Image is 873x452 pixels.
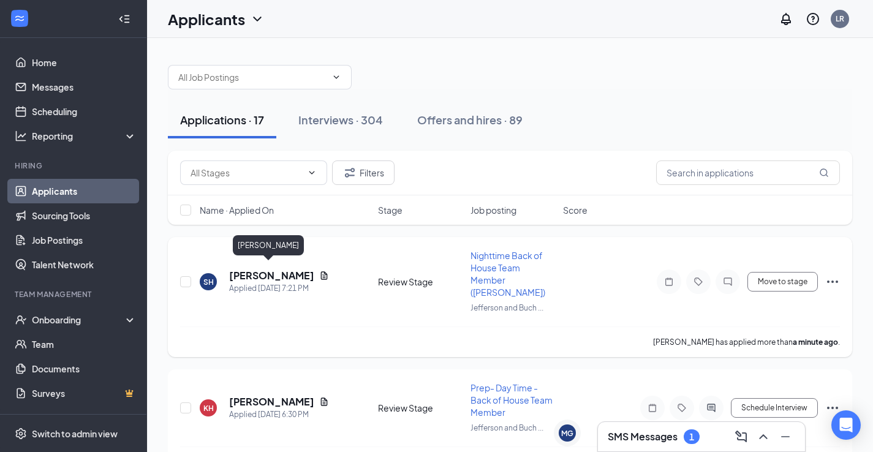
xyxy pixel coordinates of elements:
[32,99,137,124] a: Scheduling
[15,160,134,171] div: Hiring
[15,289,134,299] div: Team Management
[561,428,573,439] div: MG
[471,382,553,418] span: Prep- Day Time - Back of House Team Member
[32,179,137,203] a: Applicants
[662,277,676,287] svg: Note
[825,401,840,415] svg: Ellipses
[13,12,26,24] svg: WorkstreamLogo
[754,427,773,446] button: ChevronUp
[778,429,793,444] svg: Minimize
[471,204,516,216] span: Job posting
[779,12,793,26] svg: Notifications
[471,303,543,312] span: Jefferson and Buch ...
[203,277,214,287] div: SH
[645,403,660,413] svg: Note
[731,427,751,446] button: ComposeMessage
[831,410,861,440] div: Open Intercom Messenger
[298,112,383,127] div: Interviews · 304
[342,165,357,180] svg: Filter
[806,12,820,26] svg: QuestionInfo
[675,403,689,413] svg: Tag
[32,75,137,99] a: Messages
[32,332,137,356] a: Team
[471,423,543,432] span: Jefferson and Buch ...
[720,277,735,287] svg: ChatInactive
[819,168,829,178] svg: MagnifyingGlass
[200,204,274,216] span: Name · Applied On
[734,429,749,444] svg: ComposeMessage
[15,130,27,142] svg: Analysis
[15,428,27,440] svg: Settings
[118,13,130,25] svg: Collapse
[378,402,463,414] div: Review Stage
[691,277,706,287] svg: Tag
[180,112,264,127] div: Applications · 17
[471,250,545,298] span: Nighttime Back of House Team Member ([PERSON_NAME])
[32,381,137,405] a: SurveysCrown
[656,160,840,185] input: Search in applications
[203,403,214,413] div: KH
[689,432,694,442] div: 1
[608,430,678,443] h3: SMS Messages
[229,395,314,409] h5: [PERSON_NAME]
[32,356,137,381] a: Documents
[229,409,329,421] div: Applied [DATE] 6:30 PM
[825,274,840,289] svg: Ellipses
[191,166,302,179] input: All Stages
[331,72,341,82] svg: ChevronDown
[168,9,245,29] h1: Applicants
[307,168,317,178] svg: ChevronDown
[178,70,327,84] input: All Job Postings
[378,204,402,216] span: Stage
[319,271,329,281] svg: Document
[229,269,314,282] h5: [PERSON_NAME]
[731,398,818,418] button: Schedule Interview
[250,12,265,26] svg: ChevronDown
[32,428,118,440] div: Switch to admin view
[793,337,838,347] b: a minute ago
[15,314,27,326] svg: UserCheck
[32,252,137,277] a: Talent Network
[756,429,771,444] svg: ChevronUp
[747,272,818,292] button: Move to stage
[563,204,588,216] span: Score
[378,276,463,288] div: Review Stage
[836,13,844,24] div: LR
[32,130,137,142] div: Reporting
[332,160,395,185] button: Filter Filters
[32,50,137,75] a: Home
[233,235,304,255] div: [PERSON_NAME]
[319,397,329,407] svg: Document
[417,112,523,127] div: Offers and hires · 89
[776,427,795,446] button: Minimize
[32,228,137,252] a: Job Postings
[32,203,137,228] a: Sourcing Tools
[704,403,719,413] svg: ActiveChat
[229,282,329,295] div: Applied [DATE] 7:21 PM
[653,337,840,347] p: [PERSON_NAME] has applied more than .
[32,314,126,326] div: Onboarding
